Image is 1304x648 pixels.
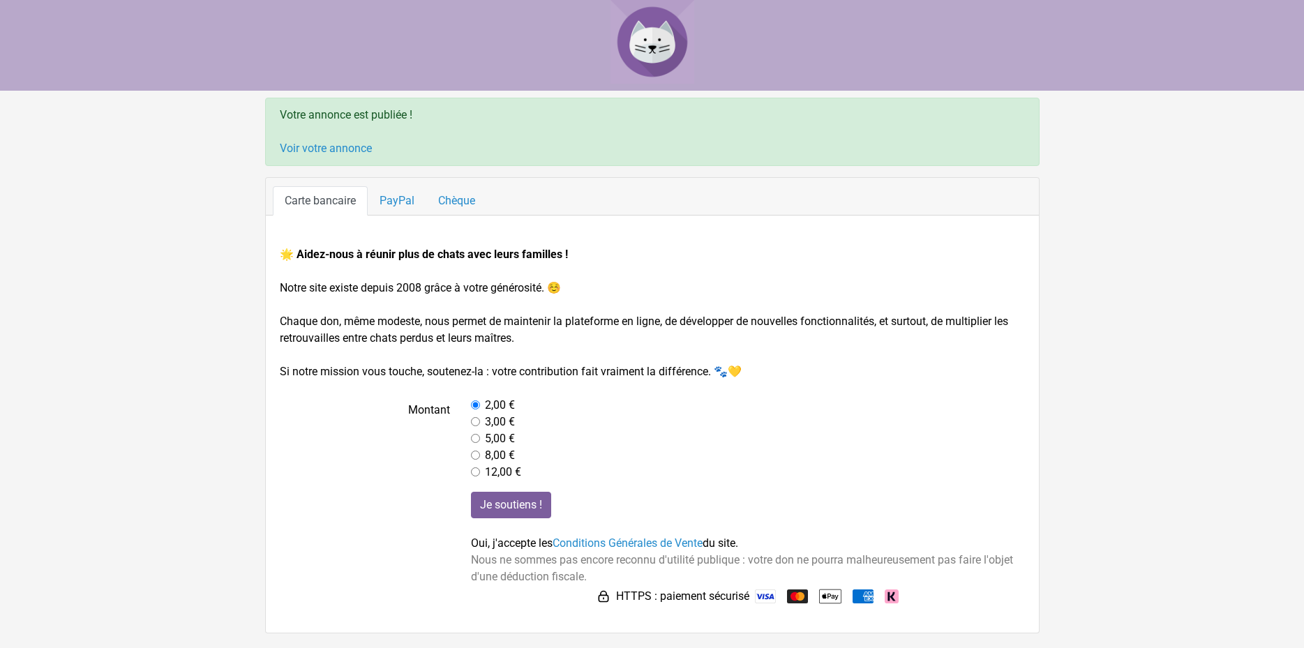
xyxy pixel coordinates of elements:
label: 12,00 € [485,464,521,481]
a: Carte bancaire [273,186,368,216]
form: Notre site existe depuis 2008 grâce à votre générosité. ☺️ Chaque don, même modeste, nous permet ... [280,246,1025,608]
img: HTTPS : paiement sécurisé [597,589,610,603]
label: 5,00 € [485,430,515,447]
a: PayPal [368,186,426,216]
a: Voir votre annonce [280,142,372,155]
strong: 🌟 Aidez-nous à réunir plus de chats avec leurs familles ! [280,248,568,261]
span: Nous ne sommes pas encore reconnu d'utilité publique : votre don ne pourra malheureusement pas fa... [471,553,1013,583]
div: Votre annonce est publiée ! [265,98,1040,166]
img: Klarna [885,589,899,603]
label: 2,00 € [485,397,515,414]
span: Oui, j'accepte les du site. [471,536,738,550]
img: Visa [755,589,776,603]
label: 3,00 € [485,414,515,430]
span: HTTPS : paiement sécurisé [616,588,749,605]
img: Apple Pay [819,585,841,608]
img: American Express [853,589,874,603]
img: Mastercard [787,589,808,603]
label: 8,00 € [485,447,515,464]
label: Montant [269,397,461,481]
input: Je soutiens ! [471,492,551,518]
a: Conditions Générales de Vente [553,536,703,550]
a: Chèque [426,186,487,216]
